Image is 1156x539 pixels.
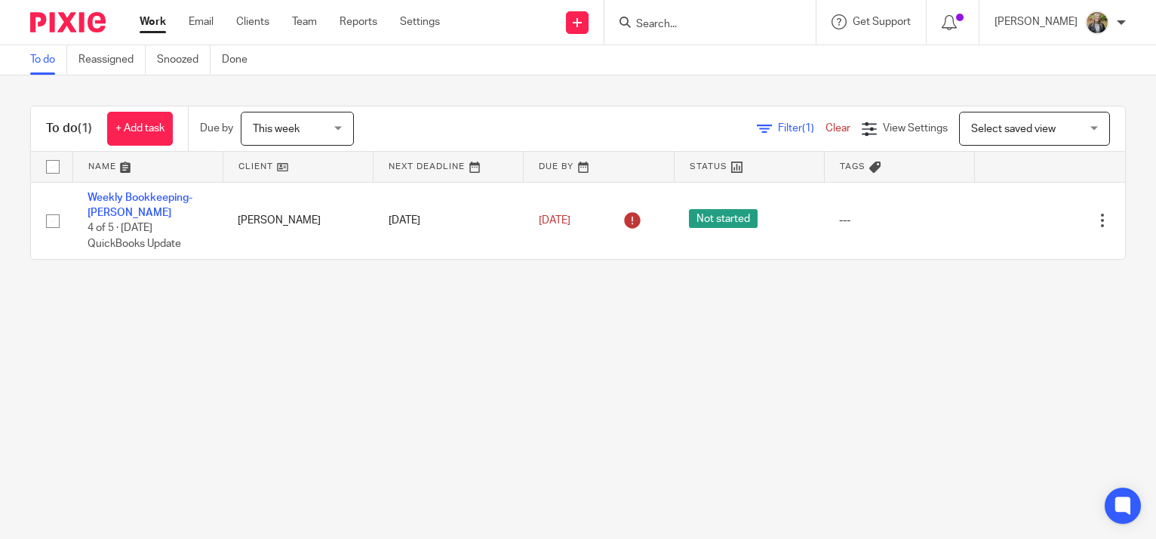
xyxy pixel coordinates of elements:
input: Search [635,18,770,32]
span: This week [253,124,300,134]
span: 4 of 5 · [DATE] QuickBooks Update [88,223,181,249]
td: [DATE] [374,182,524,259]
a: Work [140,14,166,29]
span: View Settings [883,123,948,134]
a: Settings [400,14,440,29]
img: Pixie [30,12,106,32]
a: Team [292,14,317,29]
a: Email [189,14,214,29]
a: Clear [825,123,850,134]
span: (1) [78,122,92,134]
span: Filter [778,123,825,134]
span: Select saved view [971,124,1056,134]
h1: To do [46,121,92,137]
span: Get Support [853,17,911,27]
a: Weekly Bookkeeping- [PERSON_NAME] [88,192,192,218]
a: Reports [340,14,377,29]
img: image.jpg [1085,11,1109,35]
a: Snoozed [157,45,211,75]
p: Due by [200,121,233,136]
span: [DATE] [539,215,570,226]
p: [PERSON_NAME] [995,14,1078,29]
span: (1) [802,123,814,134]
a: Done [222,45,259,75]
a: + Add task [107,112,173,146]
span: Not started [689,209,758,228]
a: Clients [236,14,269,29]
div: --- [839,213,959,228]
td: [PERSON_NAME] [223,182,373,259]
a: To do [30,45,67,75]
span: Tags [840,162,865,171]
a: Reassigned [78,45,146,75]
